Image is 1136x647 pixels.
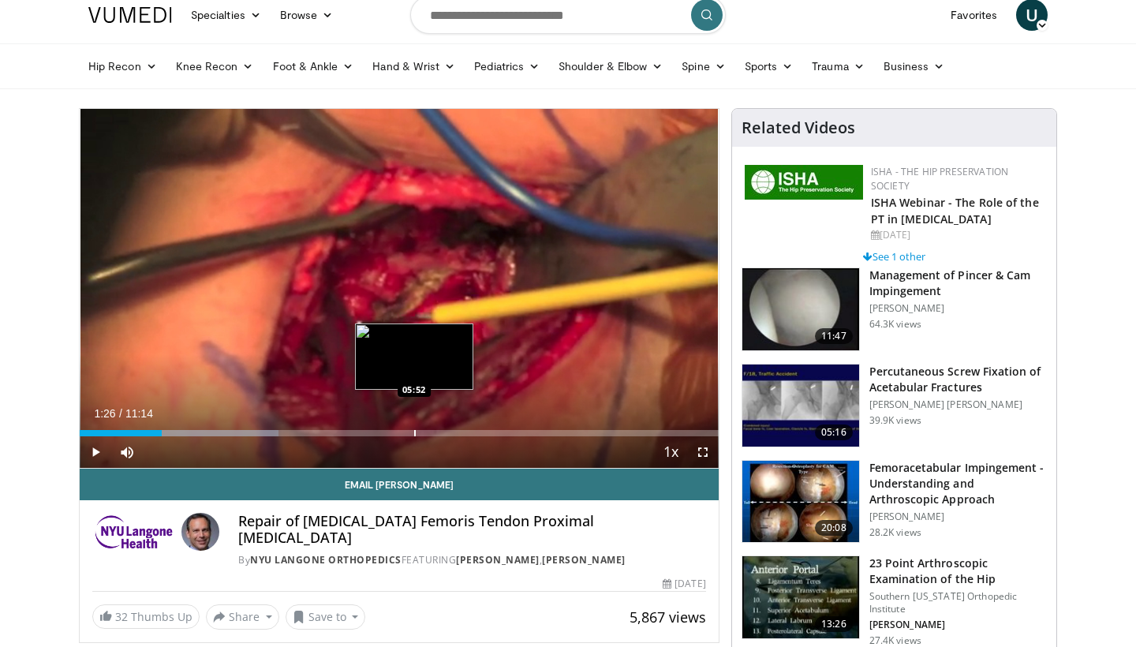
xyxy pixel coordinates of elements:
span: 32 [115,609,128,624]
p: Southern [US_STATE] Orthopedic Institute [869,590,1047,615]
a: Email [PERSON_NAME] [80,469,719,500]
a: Shoulder & Elbow [549,50,672,82]
a: Spine [672,50,734,82]
video-js: Video Player [80,109,719,469]
img: Avatar [181,513,219,551]
a: 05:16 Percutaneous Screw Fixation of Acetabular Fractures [PERSON_NAME] [PERSON_NAME] 39.9K views [742,364,1047,447]
a: Business [874,50,955,82]
span: 1:26 [94,407,115,420]
p: [PERSON_NAME] [869,619,1047,631]
button: Save to [286,604,366,630]
h4: Related Videos [742,118,855,137]
img: a9f71565-a949-43e5-a8b1-6790787a27eb.jpg.150x105_q85_autocrop_double_scale_upscale_version-0.2.jpg [745,165,863,200]
p: [PERSON_NAME] [869,510,1047,523]
span: 20:08 [815,520,853,536]
button: Play [80,436,111,468]
img: oa8B-rsjN5HfbTbX4xMDoxOjBrO-I4W8.150x105_q85_crop-smart_upscale.jpg [742,556,859,638]
a: 13:26 23 Point Arthroscopic Examination of the Hip Southern [US_STATE] Orthopedic Institute [PERS... [742,555,1047,647]
span: / [119,407,122,420]
span: 5,867 views [630,608,706,626]
span: 13:26 [815,616,853,632]
h3: Femoracetabular Impingement - Understanding and Arthroscopic Approach [869,460,1047,507]
img: NYU Langone Orthopedics [92,513,175,551]
a: Trauma [802,50,874,82]
a: Foot & Ankle [263,50,364,82]
p: 64.3K views [869,318,921,331]
div: [DATE] [663,577,705,591]
a: 20:08 Femoracetabular Impingement - Understanding and Arthroscopic Approach [PERSON_NAME] 28.2K v... [742,460,1047,544]
a: NYU Langone Orthopedics [250,553,402,567]
span: 05:16 [815,424,853,440]
h3: Percutaneous Screw Fixation of Acetabular Fractures [869,364,1047,395]
img: 134112_0000_1.png.150x105_q85_crop-smart_upscale.jpg [742,365,859,447]
a: Hand & Wrist [363,50,465,82]
a: ISHA - The Hip Preservation Society [871,165,1009,193]
div: By FEATURING , [238,553,705,567]
button: Share [206,604,279,630]
a: ISHA Webinar - The Role of the PT in [MEDICAL_DATA] [871,195,1039,226]
div: [DATE] [871,228,1044,242]
a: See 1 other [863,249,925,264]
img: image.jpeg [355,323,473,390]
h3: 23 Point Arthroscopic Examination of the Hip [869,555,1047,587]
a: [PERSON_NAME] [542,553,626,567]
img: 38483_0000_3.png.150x105_q85_crop-smart_upscale.jpg [742,268,859,350]
p: [PERSON_NAME] [PERSON_NAME] [869,398,1047,411]
a: Knee Recon [166,50,263,82]
img: VuMedi Logo [88,7,172,23]
button: Fullscreen [687,436,719,468]
div: Progress Bar [80,430,719,436]
p: 27.4K views [869,634,921,647]
img: 410288_3.png.150x105_q85_crop-smart_upscale.jpg [742,461,859,543]
h4: Repair of [MEDICAL_DATA] Femoris Tendon Proximal [MEDICAL_DATA] [238,513,705,547]
a: Hip Recon [79,50,166,82]
a: 32 Thumbs Up [92,604,200,629]
button: Mute [111,436,143,468]
a: Sports [735,50,803,82]
p: [PERSON_NAME] [869,302,1047,315]
button: Playback Rate [656,436,687,468]
a: 11:47 Management of Pincer & Cam Impingement [PERSON_NAME] 64.3K views [742,267,1047,351]
p: 39.9K views [869,414,921,427]
p: 28.2K views [869,526,921,539]
a: Pediatrics [465,50,549,82]
a: [PERSON_NAME] [456,553,540,567]
h3: Management of Pincer & Cam Impingement [869,267,1047,299]
span: 11:47 [815,328,853,344]
span: 11:14 [125,407,153,420]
